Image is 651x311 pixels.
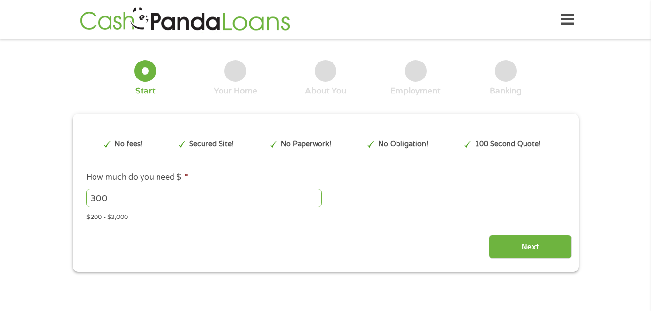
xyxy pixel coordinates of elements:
[490,86,522,96] div: Banking
[305,86,346,96] div: About You
[475,139,540,150] p: 100 Second Quote!
[86,172,188,183] label: How much do you need $
[489,235,572,259] input: Next
[214,86,257,96] div: Your Home
[114,139,143,150] p: No fees!
[390,86,441,96] div: Employment
[135,86,156,96] div: Start
[281,139,331,150] p: No Paperwork!
[86,209,564,222] div: $200 - $3,000
[378,139,428,150] p: No Obligation!
[77,6,293,33] img: GetLoanNow Logo
[189,139,234,150] p: Secured Site!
